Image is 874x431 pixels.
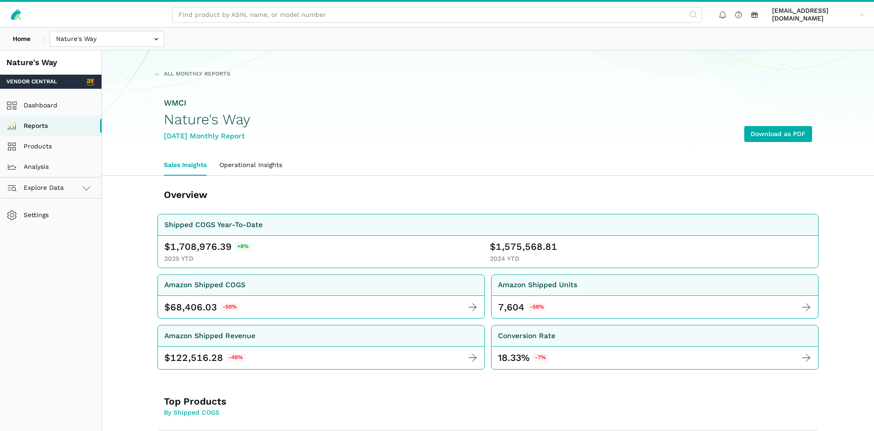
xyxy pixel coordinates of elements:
[164,395,430,408] h3: Top Products
[164,188,430,201] h3: Overview
[50,31,164,47] input: Nature's Way
[158,325,485,370] a: Amazon Shipped Revenue $ 122,516.28 -46%
[164,279,245,291] div: Amazon Shipped COGS
[158,274,485,319] a: Amazon Shipped COGS $ 68,406.03 -50%
[6,78,57,86] span: Vendor Central
[235,243,251,251] span: +8%
[226,354,245,362] span: -46%
[490,240,496,253] span: $
[164,255,487,263] div: 2025 YTD
[170,351,223,364] span: 122,516.28
[498,351,549,364] div: 18.33%
[496,240,557,253] span: 1,575,568.81
[164,112,250,127] h1: Nature's Way
[164,351,170,364] span: $
[164,240,170,253] span: $
[164,219,263,231] div: Shipped COGS Year-To-Date
[220,303,239,311] span: -50%
[158,155,213,176] a: Sales Insights
[490,255,812,263] div: 2024 YTD
[769,5,868,24] a: [EMAIL_ADDRESS][DOMAIN_NAME]
[6,57,95,68] div: Nature's Way
[172,7,702,23] input: Find product by ASIN, name, or model number
[498,301,524,314] div: 7,604
[164,330,255,342] div: Amazon Shipped Revenue
[6,31,37,47] a: Home
[491,274,818,319] a: Amazon Shipped Units 7,604 -56%
[164,408,430,417] p: By Shipped COGS
[154,70,230,78] a: All Monthly Reports
[491,325,818,370] a: Conversion Rate 18.33%-7%
[498,279,577,291] div: Amazon Shipped Units
[164,131,250,142] div: [DATE] Monthly Report
[528,303,547,311] span: -56%
[498,330,555,342] div: Conversion Rate
[10,183,64,193] span: Explore Data
[164,97,250,109] div: WMCI
[744,126,812,142] a: Download as PDF
[170,301,217,314] span: 68,406.03
[213,155,289,176] a: Operational Insights
[772,7,856,23] span: [EMAIL_ADDRESS][DOMAIN_NAME]
[533,354,549,362] span: -7%
[164,301,170,314] span: $
[170,240,232,253] span: 1,708,976.39
[164,70,230,78] span: All Monthly Reports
